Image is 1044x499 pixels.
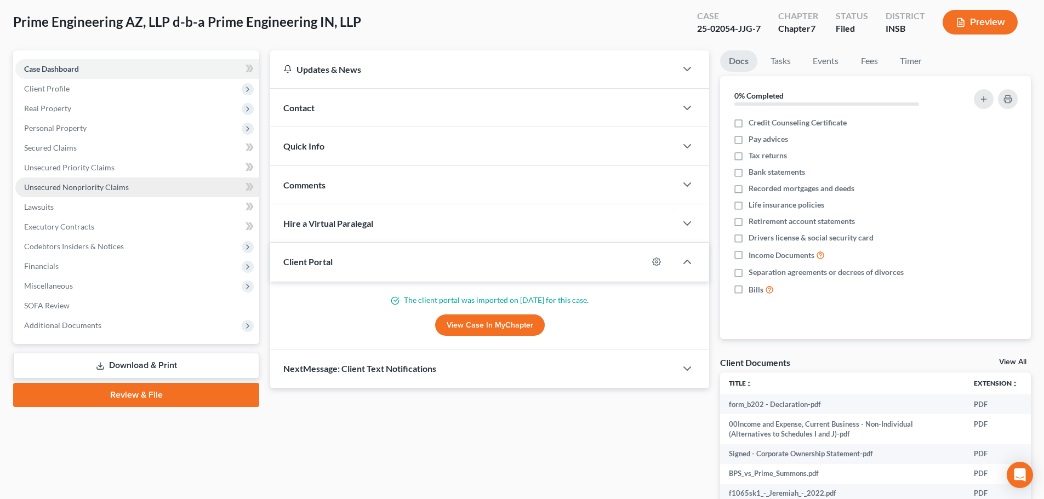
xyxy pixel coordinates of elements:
[749,250,814,261] span: Income Documents
[965,414,1027,444] td: PDF
[943,10,1018,35] button: Preview
[749,167,805,177] span: Bank statements
[778,22,818,35] div: Chapter
[24,242,124,251] span: Codebtors Insiders & Notices
[697,22,761,35] div: 25-02054-JJG-7
[283,295,696,306] p: The client portal was imported on [DATE] for this case.
[24,222,94,231] span: Executory Contracts
[13,14,361,30] span: Prime Engineering AZ, LLP d-b-a Prime Engineering IN, LLP
[15,197,259,217] a: Lawsuits
[24,84,70,93] span: Client Profile
[749,267,904,278] span: Separation agreements or decrees of divorces
[749,284,763,295] span: Bills
[762,50,800,72] a: Tasks
[965,444,1027,464] td: PDF
[24,104,71,113] span: Real Property
[729,379,752,387] a: Titleunfold_more
[720,444,965,464] td: Signed - Corporate Ownership Statement-pdf
[24,123,87,133] span: Personal Property
[749,232,874,243] span: Drivers license & social security card
[283,256,333,267] span: Client Portal
[999,358,1026,366] a: View All
[15,158,259,177] a: Unsecured Priority Claims
[24,64,79,73] span: Case Dashboard
[13,353,259,378] a: Download & Print
[891,50,931,72] a: Timer
[778,10,818,22] div: Chapter
[720,464,965,484] td: BPS_vs_Prime_Summons.pdf
[24,320,101,330] span: Additional Documents
[24,143,77,152] span: Secured Claims
[965,394,1027,414] td: PDF
[852,50,887,72] a: Fees
[15,138,259,158] a: Secured Claims
[886,22,925,35] div: INSB
[734,91,784,100] strong: 0% Completed
[746,381,752,387] i: unfold_more
[720,394,965,414] td: form_b202 - Declaration-pdf
[804,50,847,72] a: Events
[283,218,373,228] span: Hire a Virtual Paralegal
[749,199,824,210] span: Life insurance policies
[836,22,868,35] div: Filed
[836,10,868,22] div: Status
[283,141,324,151] span: Quick Info
[886,10,925,22] div: District
[24,261,59,271] span: Financials
[749,216,855,227] span: Retirement account statements
[283,102,315,113] span: Contact
[13,383,259,407] a: Review & File
[749,134,788,145] span: Pay advices
[24,202,54,211] span: Lawsuits
[283,180,326,190] span: Comments
[15,217,259,237] a: Executory Contracts
[15,59,259,79] a: Case Dashboard
[24,182,129,192] span: Unsecured Nonpriority Claims
[1012,381,1018,387] i: unfold_more
[24,281,73,290] span: Miscellaneous
[15,296,259,316] a: SOFA Review
[974,379,1018,387] a: Extensionunfold_more
[749,183,854,194] span: Recorded mortgages and deeds
[24,163,115,172] span: Unsecured Priority Claims
[965,464,1027,484] td: PDF
[720,50,757,72] a: Docs
[749,150,787,161] span: Tax returns
[435,314,545,336] a: View Case in MyChapter
[697,10,761,22] div: Case
[283,64,663,75] div: Updates & News
[720,357,790,368] div: Client Documents
[720,414,965,444] td: 00Income and Expense, Current Business - Non-Individual (Alternatives to Schedules I and J)-pdf
[24,301,70,310] span: SOFA Review
[15,177,259,197] a: Unsecured Nonpriority Claims
[749,117,847,128] span: Credit Counseling Certificate
[1007,462,1033,488] div: Open Intercom Messenger
[283,363,436,374] span: NextMessage: Client Text Notifications
[811,23,815,33] span: 7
